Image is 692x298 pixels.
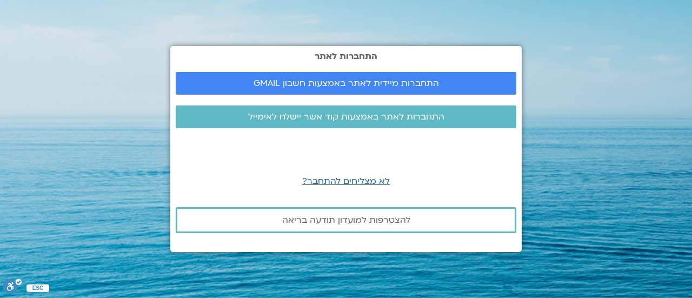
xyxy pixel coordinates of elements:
[176,105,516,128] a: התחברות לאתר באמצעות קוד אשר יישלח לאימייל
[282,215,410,225] span: להצטרפות למועדון תודעה בריאה
[176,72,516,95] a: התחברות מיידית לאתר באמצעות חשבון GMAIL
[302,175,390,187] a: לא מצליחים להתחבר?
[176,51,516,61] h2: התחברות לאתר
[176,207,516,233] a: להצטרפות למועדון תודעה בריאה
[248,112,444,122] span: התחברות לאתר באמצעות קוד אשר יישלח לאימייל
[254,78,439,88] span: התחברות מיידית לאתר באמצעות חשבון GMAIL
